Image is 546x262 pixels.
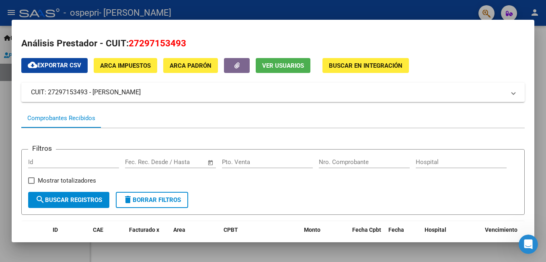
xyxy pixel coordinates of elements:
[262,62,304,69] span: Ver Usuarios
[224,227,238,233] span: CPBT
[304,227,320,233] span: Monto
[33,208,47,214] span: Inicio
[170,62,211,69] span: ARCA Padrón
[301,221,349,257] datatable-header-cell: Monto
[125,158,158,166] input: Fecha inicio
[388,227,411,242] span: Fecha Recibido
[49,221,90,257] datatable-header-cell: ID
[106,208,135,214] span: Mensajes
[129,38,186,48] span: 27297153493
[256,58,310,73] button: Ver Usuarios
[123,195,133,204] mat-icon: delete
[28,62,81,69] span: Exportar CSV
[173,227,185,233] span: Area
[28,143,56,154] h3: Filtros
[165,158,204,166] input: Fecha fin
[53,227,58,233] span: ID
[28,60,37,70] mat-icon: cloud_download
[46,102,115,112] h2: No hay mensajes
[90,221,126,257] datatable-header-cell: CAE
[34,163,127,179] button: Envíanos un mensaje
[329,62,402,69] span: Buscar en Integración
[163,58,218,73] button: ARCA Padrón
[141,3,156,18] div: Cerrar
[94,58,157,73] button: ARCA Impuestos
[21,58,88,73] button: Exportar CSV
[421,221,482,257] datatable-header-cell: Hospital
[35,195,45,204] mat-icon: search
[19,120,142,128] span: Los mensajes del equipo se mostrarán aquí
[27,114,95,123] div: Comprobantes Recibidos
[352,227,381,233] span: Fecha Cpbt
[100,62,151,69] span: ARCA Impuestos
[28,192,109,208] button: Buscar Registros
[38,176,96,185] span: Mostrar totalizadores
[31,87,505,97] mat-panel-title: CUIT: 27297153493 - [PERSON_NAME]
[80,188,161,220] button: Mensajes
[129,227,159,242] span: Facturado x Orden De
[485,227,517,242] span: Vencimiento Auditoría
[425,227,446,233] span: Hospital
[61,4,102,17] h1: Mensajes
[21,83,525,102] mat-expansion-panel-header: CUIT: 27297153493 - [PERSON_NAME]
[322,58,409,73] button: Buscar en Integración
[21,37,525,50] h2: Análisis Prestador - CUIT:
[126,221,170,257] datatable-header-cell: Facturado x Orden De
[170,221,220,257] datatable-header-cell: Area
[220,221,301,257] datatable-header-cell: CPBT
[482,221,518,257] datatable-header-cell: Vencimiento Auditoría
[519,235,538,254] iframe: Intercom live chat
[349,221,385,257] datatable-header-cell: Fecha Cpbt
[116,192,188,208] button: Borrar Filtros
[385,221,421,257] datatable-header-cell: Fecha Recibido
[93,227,103,233] span: CAE
[123,196,181,204] span: Borrar Filtros
[206,158,216,167] button: Open calendar
[35,196,102,204] span: Buscar Registros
